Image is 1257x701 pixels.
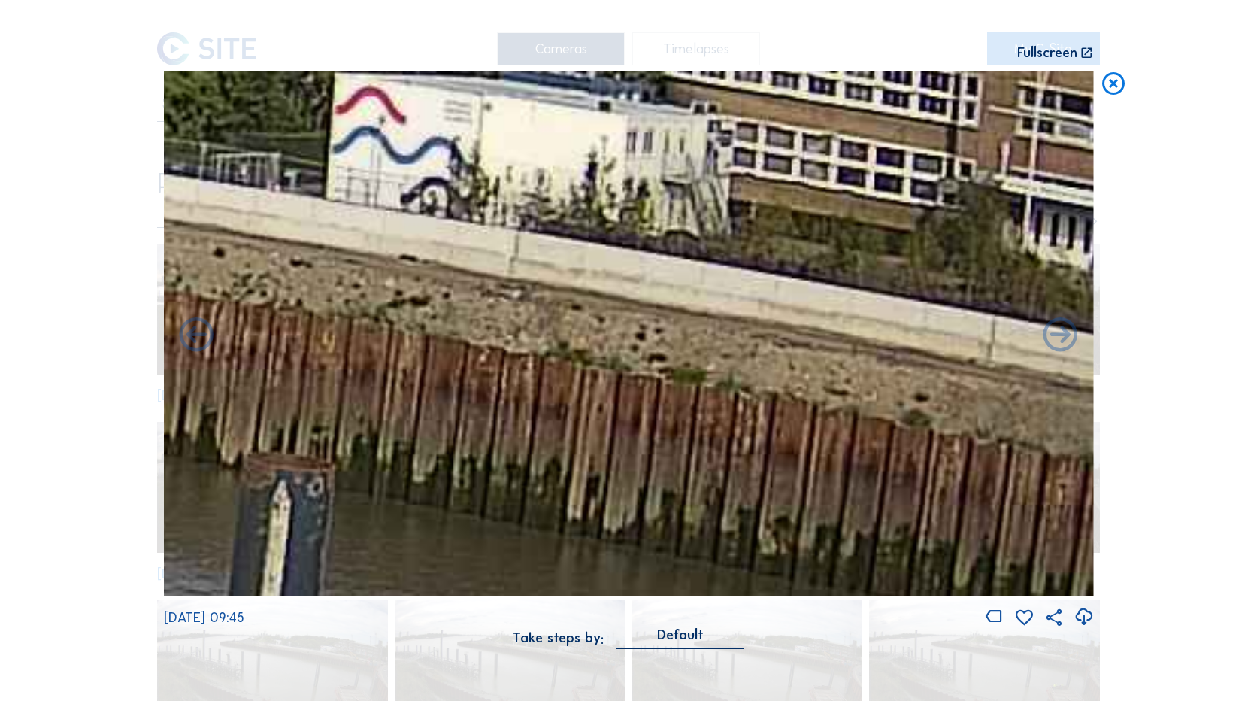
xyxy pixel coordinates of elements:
i: Back [1040,316,1081,357]
div: Default [657,628,704,642]
div: Take steps by: [513,631,604,645]
img: Image [164,71,1094,596]
div: Default [616,628,745,648]
div: Fullscreen [1017,46,1077,60]
span: [DATE] 09:45 [164,609,244,626]
i: Forward [176,316,217,357]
